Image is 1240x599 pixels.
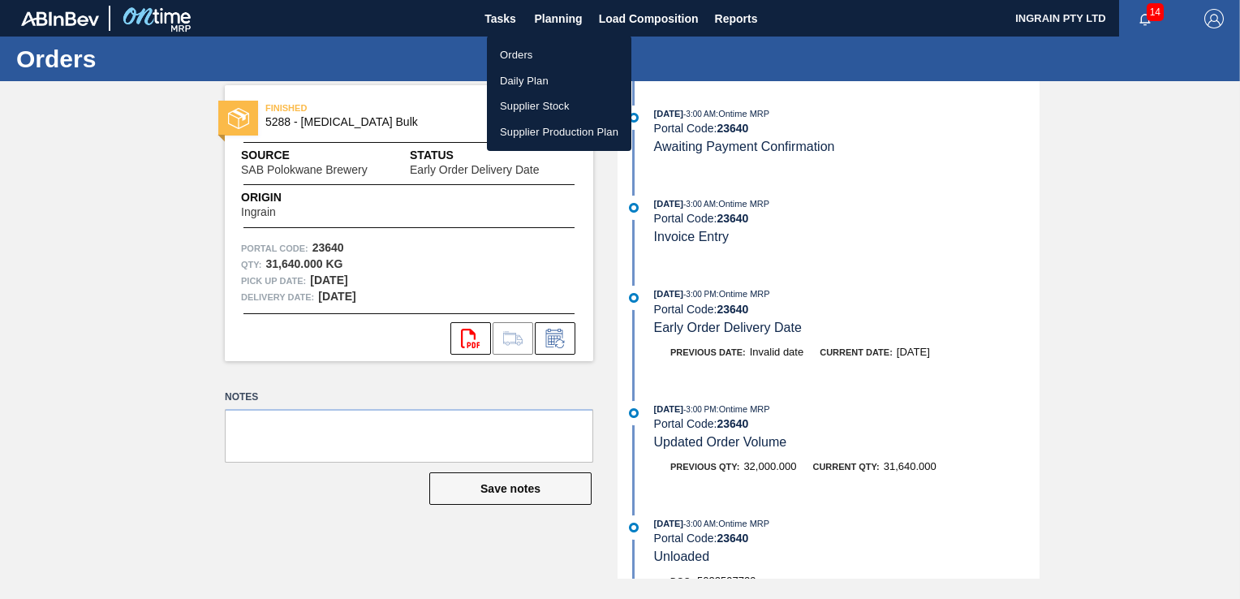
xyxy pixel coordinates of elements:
[487,68,631,94] a: Daily Plan
[487,42,631,68] a: Orders
[487,119,631,145] a: Supplier Production Plan
[487,93,631,119] a: Supplier Stock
